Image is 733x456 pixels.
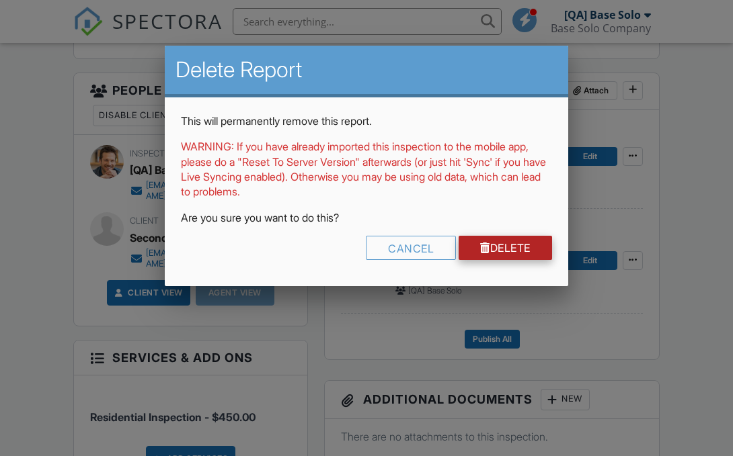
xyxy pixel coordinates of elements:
[181,139,552,199] p: WARNING: If you have already imported this inspection to the mobile app, please do a "Reset To Se...
[176,56,557,83] h2: Delete Report
[459,236,552,260] a: Delete
[366,236,456,260] div: Cancel
[181,210,552,225] p: Are you sure you want to do this?
[181,113,552,128] p: This will permanently remove this report.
